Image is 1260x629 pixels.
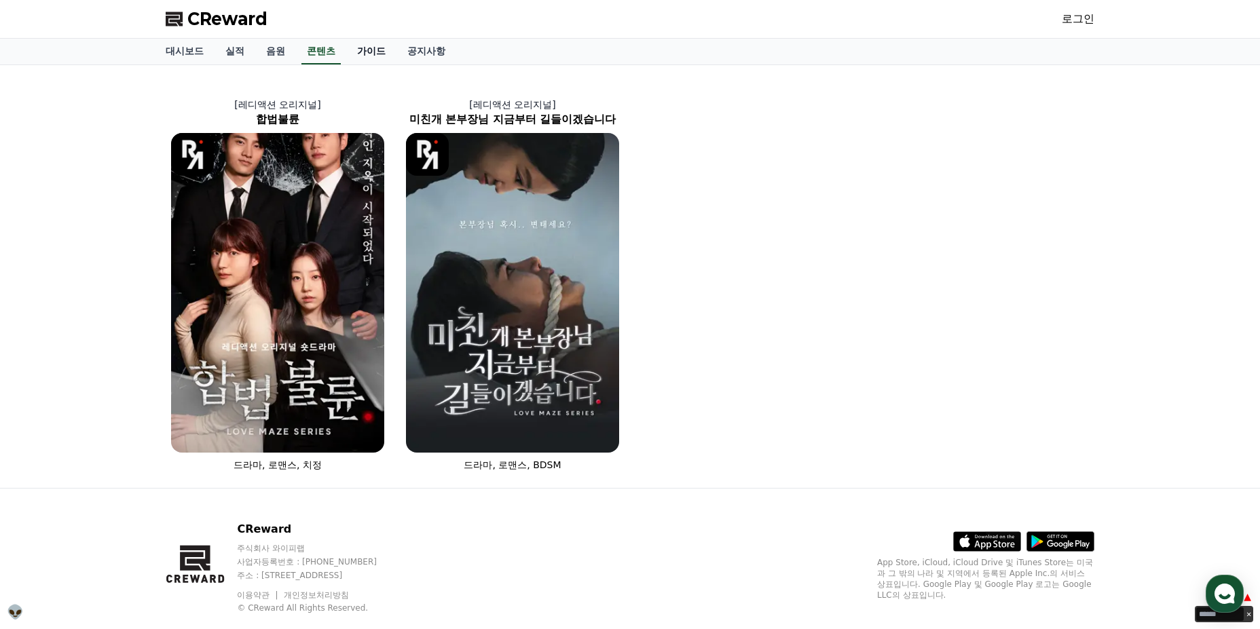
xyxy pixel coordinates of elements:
[124,451,141,462] span: 대화
[171,133,384,453] img: 합법불륜
[237,603,403,613] p: © CReward All Rights Reserved.
[395,111,630,128] h2: 미친개 본부장님 지금부터 길들이겠습니다
[464,459,561,470] span: 드라마, 로맨스, BDSM
[187,8,267,30] span: CReward
[237,543,403,554] p: 주식회사 와이피랩
[237,521,403,537] p: CReward
[255,39,296,64] a: 음원
[346,39,396,64] a: 가이드
[90,430,175,464] a: 대화
[171,133,214,176] img: [object Object] Logo
[395,98,630,111] p: [레디액션 오리지널]
[4,430,90,464] a: 홈
[1062,11,1094,27] a: 로그인
[284,590,349,600] a: 개인정보처리방침
[395,87,630,482] a: [레디액션 오리지널] 미친개 본부장님 지금부터 길들이겠습니다 미친개 본부장님 지금부터 길들이겠습니다 [object Object] Logo 드라마, 로맨스, BDSM
[175,430,261,464] a: 설정
[1242,588,1253,603] div: ▲
[237,590,280,600] a: 이용약관
[237,570,403,581] p: 주소 : [STREET_ADDRESS]
[160,87,395,482] a: [레디액션 오리지널] 합법불륜 합법불륜 [object Object] Logo 드라마, 로맨스, 치정
[155,39,215,64] a: 대시보드
[406,133,449,176] img: [object Object] Logo
[160,98,395,111] p: [레디액션 오리지널]
[166,8,267,30] a: CReward
[396,39,456,64] a: 공지사항
[301,39,341,64] a: 콘텐츠
[160,111,395,128] h2: 합법불륜
[877,557,1094,601] p: App Store, iCloud, iCloud Drive 및 iTunes Store는 미국과 그 밖의 나라 및 지역에서 등록된 Apple Inc.의 서비스 상표입니다. Goo...
[1246,609,1252,620] span: ✕
[210,451,226,461] span: 설정
[234,459,322,470] span: 드라마, 로맨스, 치정
[43,451,51,461] span: 홈
[237,556,403,567] p: 사업자등록번호 : [PHONE_NUMBER]
[406,133,619,453] img: 미친개 본부장님 지금부터 길들이겠습니다
[215,39,255,64] a: 실적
